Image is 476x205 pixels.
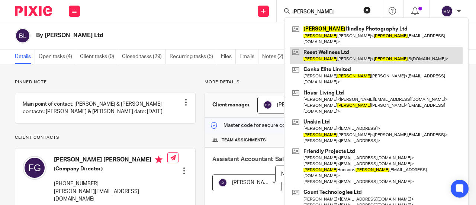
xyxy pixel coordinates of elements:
[263,100,272,109] img: svg%3E
[281,172,311,177] span: Not selected
[221,49,236,64] a: Files
[205,79,461,85] p: More details
[262,49,287,64] a: Notes (2)
[54,165,167,173] h5: (Company Director)
[15,28,30,44] img: svg%3E
[15,49,35,64] a: Details
[218,178,227,187] img: svg%3E
[36,32,295,39] h2: By [PERSON_NAME] Ltd
[54,156,167,165] h4: [PERSON_NAME] [PERSON_NAME]
[80,49,118,64] a: Client tasks (0)
[212,156,273,162] span: Assistant Accountant
[15,6,52,16] img: Pixie
[441,5,453,17] img: svg%3E
[212,101,250,109] h3: Client manager
[54,188,167,203] p: [PERSON_NAME][EMAIL_ADDRESS][DOMAIN_NAME]
[155,156,163,163] i: Primary
[15,135,196,141] p: Client contacts
[239,49,258,64] a: Emails
[39,49,76,64] a: Open tasks (4)
[54,180,167,188] p: [PHONE_NUMBER]
[210,122,339,129] p: Master code for secure communications and files
[232,180,282,185] span: [PERSON_NAME] S T
[275,156,312,162] span: Sales Person
[23,156,46,180] img: svg%3E
[277,102,318,108] span: [PERSON_NAME]
[122,49,166,64] a: Closed tasks (29)
[363,6,371,14] button: Clear
[15,79,196,85] p: Pinned note
[170,49,217,64] a: Recurring tasks (5)
[292,9,358,16] input: Search
[222,137,266,143] span: Team assignments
